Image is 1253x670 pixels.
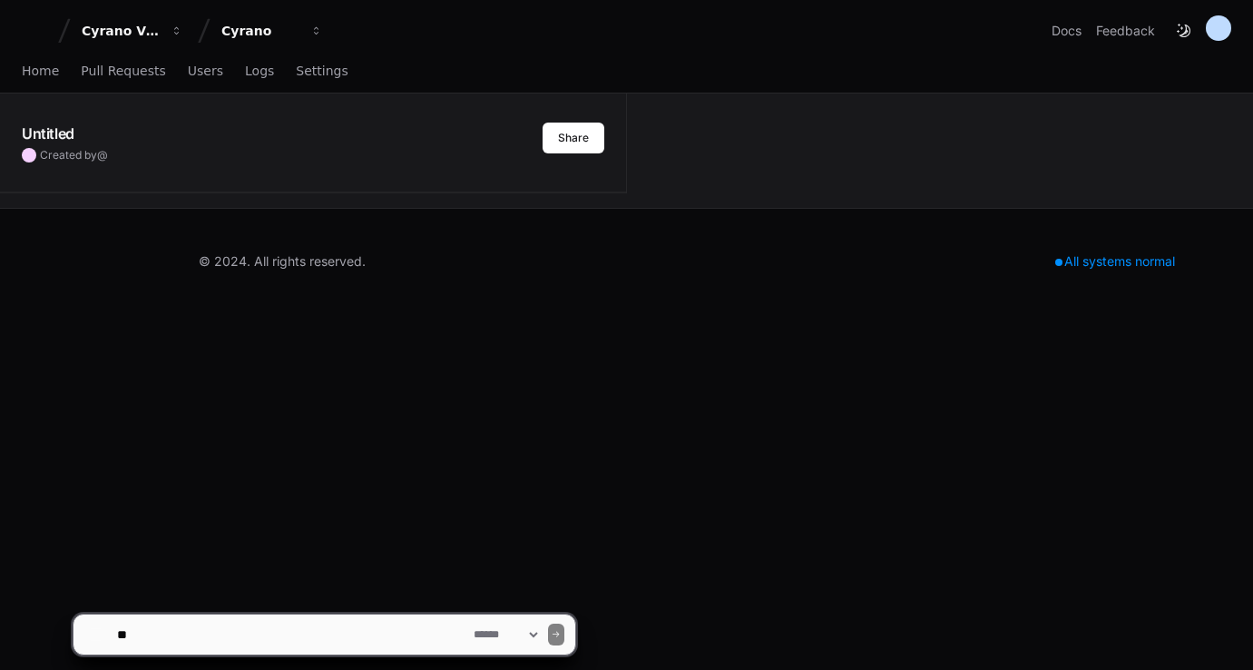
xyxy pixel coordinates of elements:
[1052,22,1082,40] a: Docs
[74,15,191,47] button: Cyrano Video
[81,65,165,76] span: Pull Requests
[296,51,348,93] a: Settings
[1044,249,1186,274] div: All systems normal
[40,148,108,163] span: Created by
[221,22,299,40] div: Cyrano
[199,252,366,271] div: © 2024. All rights reserved.
[81,51,165,93] a: Pull Requests
[188,65,223,76] span: Users
[188,51,223,93] a: Users
[82,22,160,40] div: Cyrano Video
[1096,22,1155,40] button: Feedback
[214,15,330,47] button: Cyrano
[296,65,348,76] span: Settings
[22,65,59,76] span: Home
[245,65,274,76] span: Logs
[543,123,604,153] button: Share
[245,51,274,93] a: Logs
[22,123,74,144] h1: Untitled
[97,148,108,162] span: @
[22,51,59,93] a: Home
